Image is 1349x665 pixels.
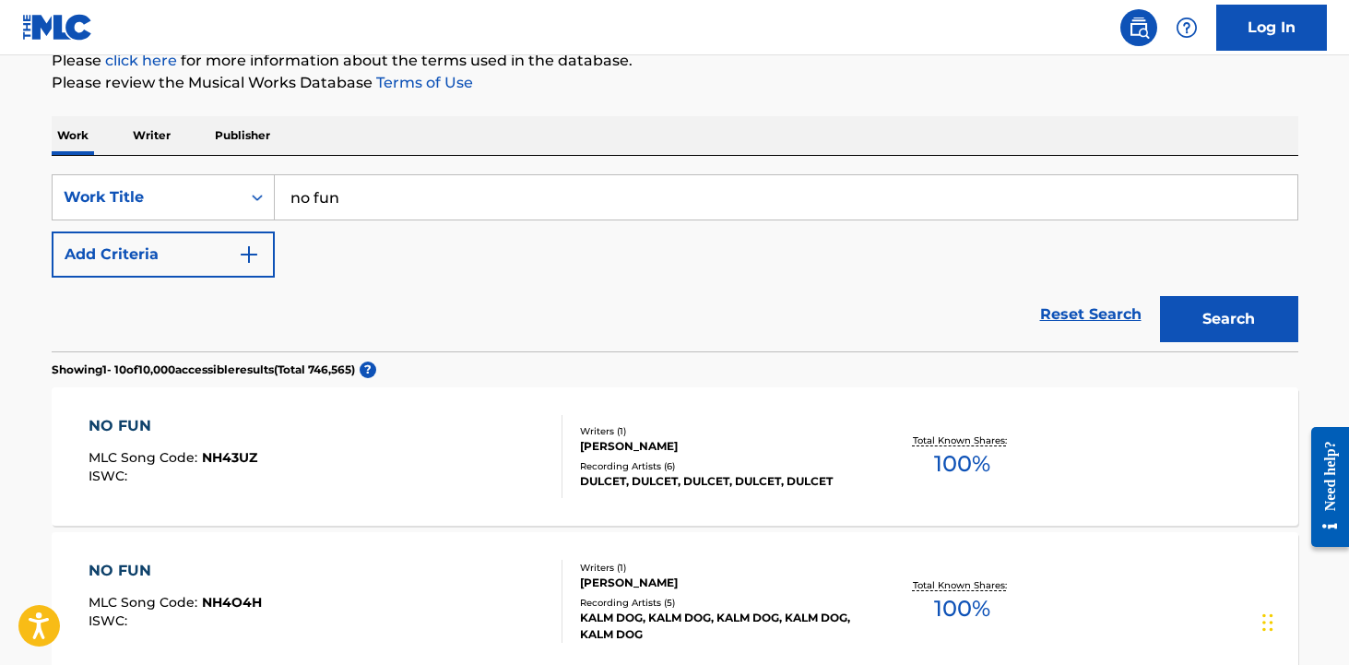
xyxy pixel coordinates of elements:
[360,362,376,378] span: ?
[89,449,202,466] span: MLC Song Code :
[1257,576,1349,665] iframe: Chat Widget
[580,610,858,643] div: KALM DOG, KALM DOG, KALM DOG, KALM DOG, KALM DOG
[373,74,473,91] a: Terms of Use
[22,14,93,41] img: MLC Logo
[1176,17,1198,39] img: help
[913,578,1012,592] p: Total Known Shares:
[934,447,990,481] span: 100 %
[580,596,858,610] div: Recording Artists ( 5 )
[580,459,858,473] div: Recording Artists ( 6 )
[89,560,262,582] div: NO FUN
[913,433,1012,447] p: Total Known Shares:
[89,468,132,484] span: ISWC :
[238,243,260,266] img: 9d2ae6d4665cec9f34b9.svg
[89,612,132,629] span: ISWC :
[580,424,858,438] div: Writers ( 1 )
[52,116,94,155] p: Work
[1160,296,1298,342] button: Search
[580,575,858,591] div: [PERSON_NAME]
[1168,9,1205,46] div: Help
[89,415,257,437] div: NO FUN
[1031,294,1151,335] a: Reset Search
[105,52,177,69] a: click here
[202,449,257,466] span: NH43UZ
[52,387,1298,526] a: NO FUNMLC Song Code:NH43UZISWC:Writers (1)[PERSON_NAME]Recording Artists (6)DULCET, DULCET, DULCE...
[52,232,275,278] button: Add Criteria
[52,174,1298,351] form: Search Form
[209,116,276,155] p: Publisher
[580,561,858,575] div: Writers ( 1 )
[52,50,1298,72] p: Please for more information about the terms used in the database.
[52,72,1298,94] p: Please review the Musical Works Database
[1262,595,1273,650] div: Drag
[1120,9,1157,46] a: Public Search
[127,116,176,155] p: Writer
[64,186,230,208] div: Work Title
[89,594,202,611] span: MLC Song Code :
[1297,412,1349,561] iframe: Resource Center
[52,362,355,378] p: Showing 1 - 10 of 10,000 accessible results (Total 746,565 )
[934,592,990,625] span: 100 %
[202,594,262,611] span: NH4O4H
[580,438,858,455] div: [PERSON_NAME]
[580,473,858,490] div: DULCET, DULCET, DULCET, DULCET, DULCET
[1128,17,1150,39] img: search
[1216,5,1327,51] a: Log In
